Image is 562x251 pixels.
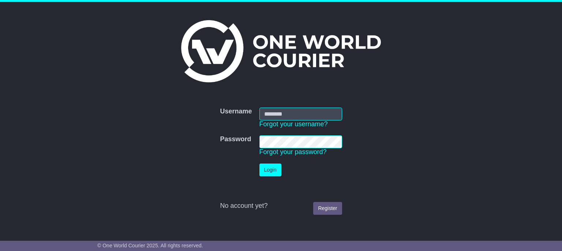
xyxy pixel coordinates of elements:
[259,164,281,176] button: Login
[220,108,252,116] label: Username
[97,243,203,248] span: © One World Courier 2025. All rights reserved.
[259,148,327,156] a: Forgot your password?
[181,20,381,82] img: One World
[259,120,328,128] a: Forgot your username?
[220,135,251,143] label: Password
[220,202,342,210] div: No account yet?
[313,202,342,215] a: Register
